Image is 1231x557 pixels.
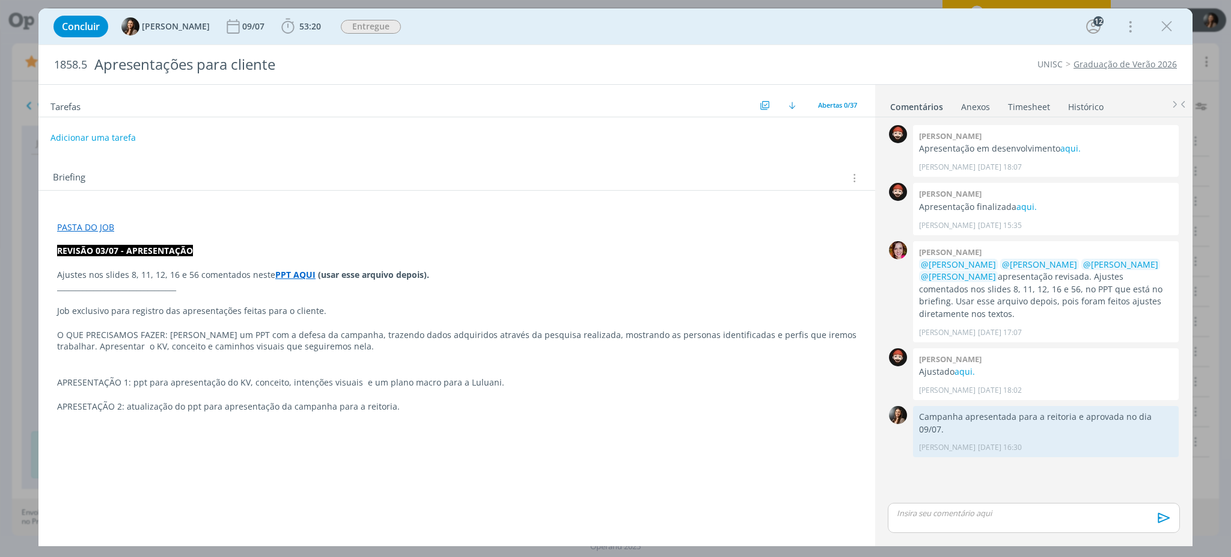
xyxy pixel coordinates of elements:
span: Tarefas [50,98,81,112]
p: Apresentação em desenvolvimento [919,143,1173,155]
p: Campanha apresentada para a reitoria e aprovada no dia 09/07. [919,411,1173,435]
img: B [121,17,139,35]
a: PPT AQUI [275,269,316,280]
span: @[PERSON_NAME] [1002,259,1077,270]
img: W [889,348,907,366]
a: Graduação de Verão 2026 [1074,58,1177,70]
p: Job exclusivo para registro das apresentações feitas para o cliente. [57,305,857,317]
p: Ajustes nos slides 8, 11, 12, 16 e 56 comentados neste [57,269,857,281]
span: [DATE] 18:07 [978,162,1022,173]
span: [DATE] 18:02 [978,385,1022,396]
a: aqui. [1016,201,1037,212]
span: Concluir [62,22,100,31]
b: [PERSON_NAME] [919,354,982,365]
span: [DATE] 15:35 [978,220,1022,231]
span: 1858.5 [54,58,87,72]
b: [PERSON_NAME] [919,247,982,257]
button: 12 [1084,17,1103,36]
button: Concluir [53,16,108,37]
a: aqui. [1060,143,1081,154]
a: Histórico [1068,96,1104,113]
strong: REVISÃO 03/07 - APRESENTAÇÃO [57,245,193,256]
span: 53:20 [299,20,321,32]
span: Briefing [53,170,85,186]
div: dialog [38,8,1193,546]
p: APRESENTAÇÃO 1: ppt para apresentação do KV, conceito, intenções visuais e um plano macro para a ... [57,377,857,389]
button: 53:20 [278,17,324,36]
img: B [889,406,907,424]
div: 12 [1093,16,1104,26]
a: aqui. [955,366,975,377]
p: APRESETAÇÃO 2: atualização do ppt para apresentação da campanha para a reitoria. [57,401,857,413]
p: apresentação revisada. Ajustes comentados nos slides 8, 11, 12, 16 e 56, no PPT que está no brief... [919,259,1173,320]
img: B [889,241,907,259]
span: [DATE] 16:30 [978,442,1022,453]
img: W [889,125,907,143]
span: Abertas 0/37 [818,100,857,109]
span: [PERSON_NAME] [142,22,210,31]
img: W [889,183,907,201]
span: [DATE] 17:07 [978,327,1022,338]
span: @[PERSON_NAME] [921,271,996,282]
p: [PERSON_NAME] [919,327,976,338]
strong: (usar esse arquivo depois). [318,269,429,280]
a: PASTA DO JOB [57,221,114,233]
div: 09/07 [242,22,267,31]
div: Anexos [961,101,990,113]
p: O QUE PRECISAMOS FAZER: [PERSON_NAME] um PPT com a defesa da campanha, trazendo dados adquiridos ... [57,329,857,353]
a: Timesheet [1007,96,1051,113]
p: Apresentação finalizada [919,201,1173,213]
img: arrow-down.svg [789,102,796,109]
p: [PERSON_NAME] [919,442,976,453]
b: [PERSON_NAME] [919,131,982,141]
button: Entregue [340,19,402,34]
p: [PERSON_NAME] [919,385,976,396]
span: Entregue [341,20,401,34]
span: @[PERSON_NAME] [1083,259,1158,270]
a: UNISC [1037,58,1063,70]
button: B[PERSON_NAME] [121,17,210,35]
p: Ajustado [919,366,1173,378]
b: [PERSON_NAME] [919,188,982,199]
a: Comentários [890,96,944,113]
p: [PERSON_NAME] [919,220,976,231]
div: Apresentações para cliente [90,50,704,79]
p: _________________________________ [57,281,857,293]
button: Adicionar uma tarefa [50,127,136,149]
p: [PERSON_NAME] [919,162,976,173]
span: @[PERSON_NAME] [921,259,996,270]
